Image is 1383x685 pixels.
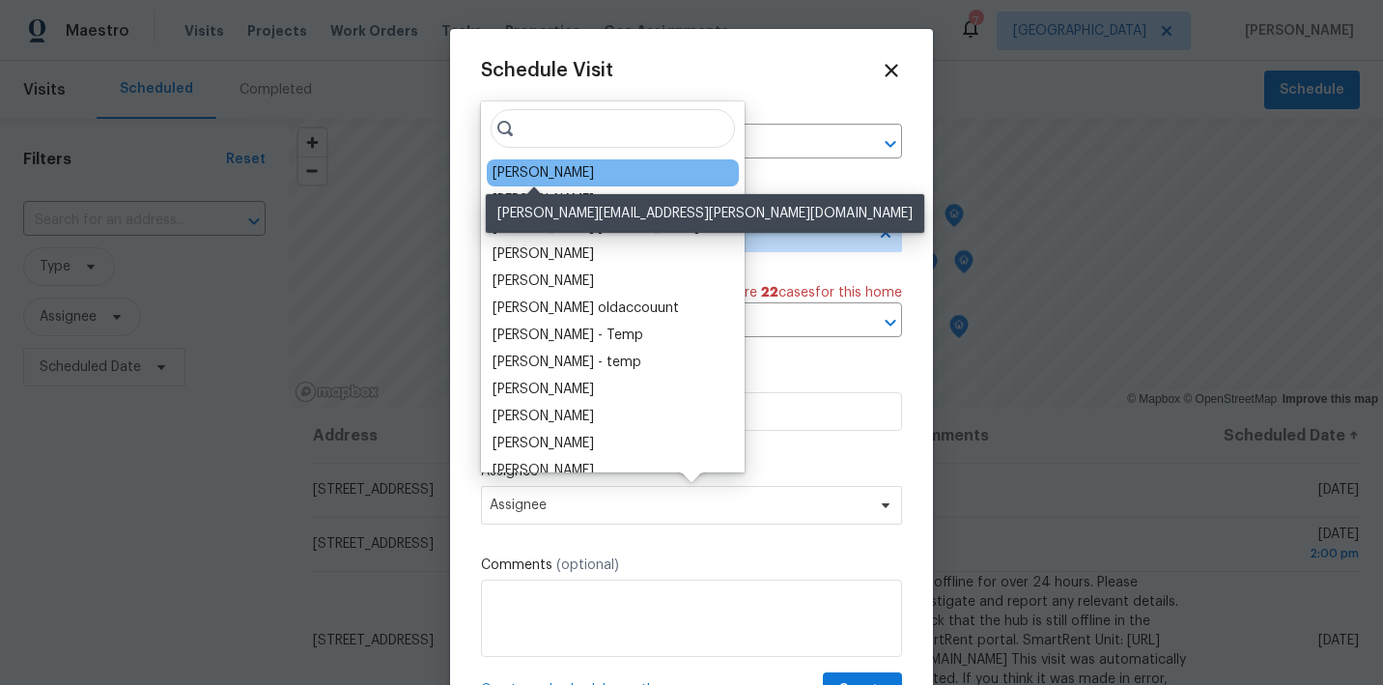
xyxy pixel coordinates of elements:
div: [PERSON_NAME] oldaccouunt [493,299,679,318]
div: [PERSON_NAME] [493,163,594,183]
div: [PERSON_NAME] [493,461,594,480]
div: [PERSON_NAME] [493,380,594,399]
span: (optional) [556,558,619,572]
label: Comments [481,556,902,575]
div: [PERSON_NAME] [493,271,594,291]
span: Assignee [490,498,868,513]
div: [PERSON_NAME] [493,407,594,426]
div: [PERSON_NAME] - temp [493,353,641,372]
button: Open [877,130,904,157]
div: [PERSON_NAME][EMAIL_ADDRESS][PERSON_NAME][DOMAIN_NAME] [486,194,924,233]
span: 22 [761,286,778,300]
div: [PERSON_NAME] - Temp [493,326,643,345]
div: [PERSON_NAME] [493,244,594,264]
span: Schedule Visit [481,61,613,80]
span: There are case s for this home [700,283,902,302]
div: [PERSON_NAME] [493,434,594,453]
button: Open [877,309,904,336]
span: Close [881,60,902,81]
div: [PERSON_NAME] [493,190,594,210]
